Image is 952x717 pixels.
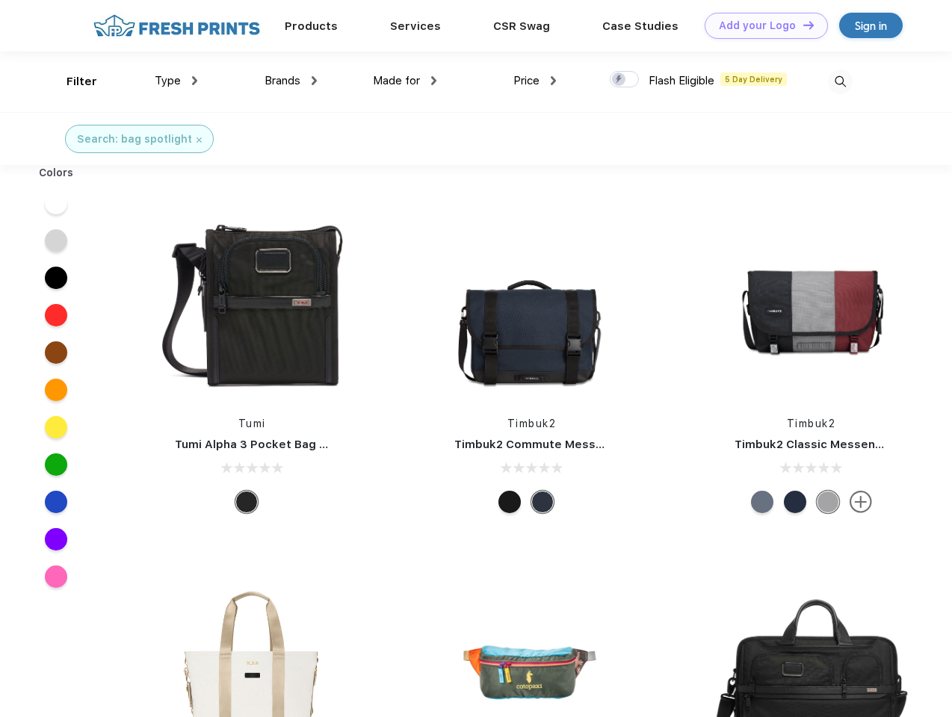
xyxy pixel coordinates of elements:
div: Filter [67,73,97,90]
a: Timbuk2 [787,418,836,429]
div: Eco Black [498,491,521,513]
img: DT [803,21,814,29]
img: func=resize&h=266 [152,202,351,401]
a: Sign in [839,13,903,38]
div: Search: bag spotlight [77,131,192,147]
span: Flash Eligible [649,74,714,87]
img: dropdown.png [551,76,556,85]
img: func=resize&h=266 [712,202,911,401]
div: Sign in [855,17,887,34]
div: Eco Lightbeam [751,491,773,513]
div: Eco Nautical [531,491,554,513]
a: Products [285,19,338,33]
img: dropdown.png [192,76,197,85]
a: Timbuk2 [507,418,557,429]
span: Price [513,74,540,87]
div: Eco Rind Pop [817,491,839,513]
div: Colors [28,165,85,181]
img: desktop_search.svg [828,69,853,94]
div: Black [235,491,258,513]
a: Tumi [238,418,266,429]
img: fo%20logo%202.webp [89,13,265,39]
a: Tumi Alpha 3 Pocket Bag Small [175,438,350,451]
span: Type [155,74,181,87]
span: Made for [373,74,420,87]
div: Add your Logo [719,19,796,32]
img: filter_cancel.svg [197,137,202,143]
img: func=resize&h=266 [432,202,631,401]
div: Eco Nautical [784,491,806,513]
a: Timbuk2 Commute Messenger Bag [454,438,655,451]
img: dropdown.png [312,76,317,85]
a: Timbuk2 Classic Messenger Bag [735,438,920,451]
span: Brands [265,74,300,87]
img: dropdown.png [431,76,436,85]
img: more.svg [850,491,872,513]
span: 5 Day Delivery [720,72,787,86]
